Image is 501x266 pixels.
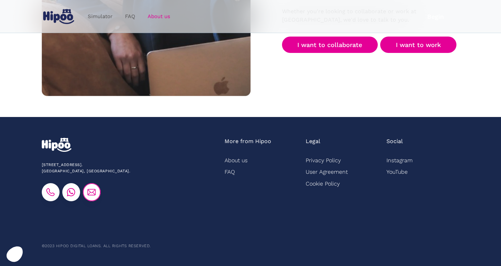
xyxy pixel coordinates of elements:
a: Begin [412,8,460,25]
font: FAQ [225,169,235,175]
font: Begin [427,13,444,20]
a: I want to work [380,37,456,53]
font: I want to collaborate [297,41,362,48]
font: [STREET_ADDRESS]. [42,163,83,167]
font: FAQ [125,13,135,19]
font: Legal [306,138,320,144]
a: FAQ [119,10,141,23]
font: Instagram [386,157,413,164]
a: Privacy Policy [306,155,341,166]
font: Simulator [88,13,112,19]
font: About us [225,157,248,164]
a: YouTube [386,166,408,178]
a: home [42,6,76,27]
font: YouTube [386,169,408,175]
font: Social [386,138,403,144]
a: About us [225,155,248,166]
font: I want to work [396,41,441,48]
a: FAQ [225,166,235,178]
a: About us [141,10,177,23]
a: Simulator [81,10,119,23]
a: I want to collaborate [282,37,378,53]
a: User Agreement [306,166,348,178]
font: User Agreement [306,169,348,175]
a: Cookie Policy [306,178,340,189]
font: [GEOGRAPHIC_DATA], [GEOGRAPHIC_DATA]. [42,169,131,173]
font: Cookie Policy [306,180,340,187]
a: Instagram [386,155,413,166]
font: Privacy Policy [306,157,341,164]
font: About us [148,13,170,19]
font: More from Hipoo [225,138,271,144]
font: ©2023 Hipoo Digital Loans. All rights reserved. [42,244,151,248]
